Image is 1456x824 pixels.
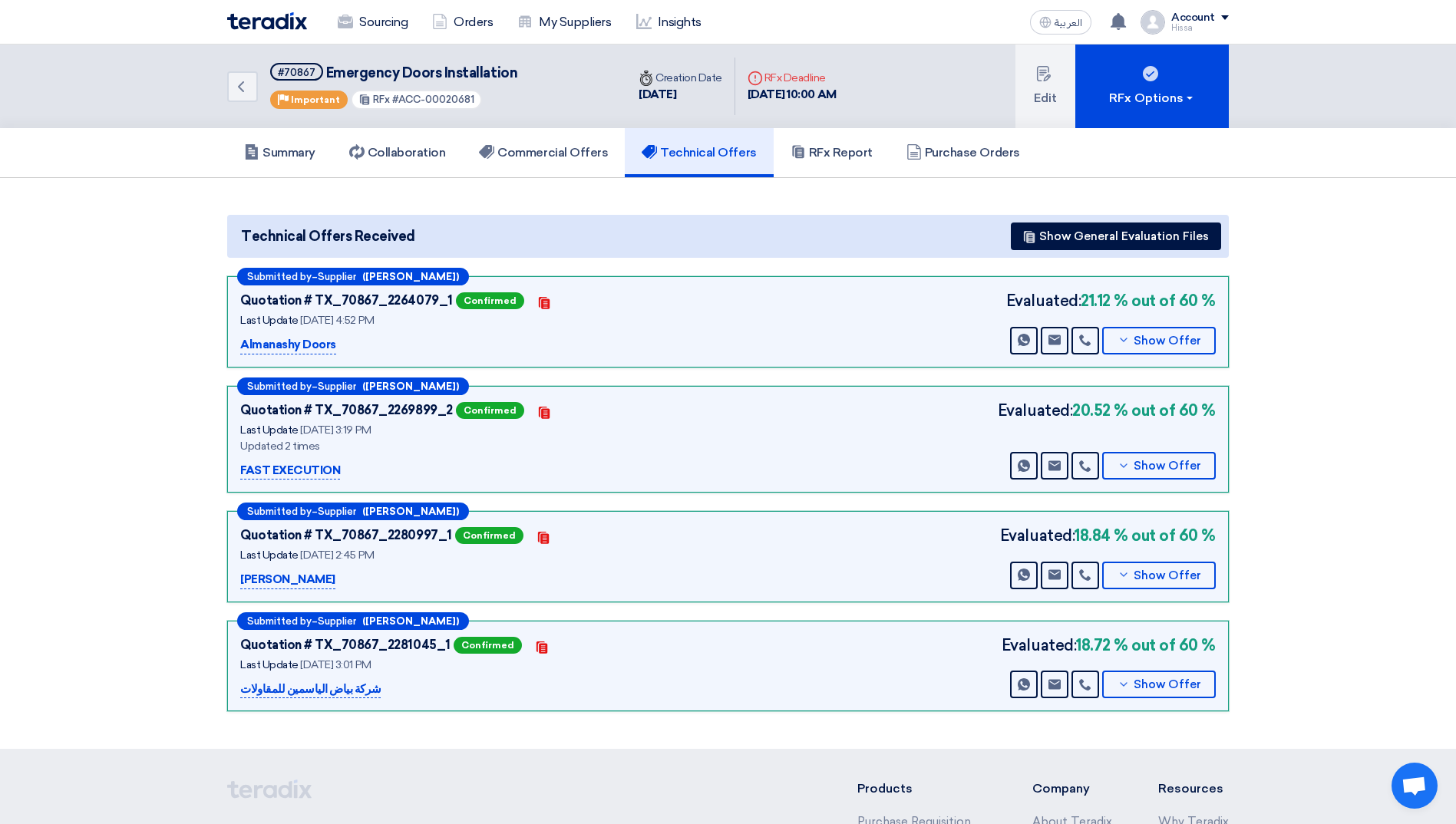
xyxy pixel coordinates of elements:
[240,549,299,562] span: Last Update
[362,381,459,391] b: ([PERSON_NAME])
[639,70,722,86] div: Creation Date
[325,5,420,39] a: Sourcing
[237,503,469,520] div: –
[240,681,381,699] p: شركة بياض الياسمين للمقاولات
[326,64,518,81] span: Emergency Doors Installation
[318,381,356,391] span: Supplier
[237,612,469,630] div: –
[270,63,517,82] h5: Emergency Doors Installation
[1392,763,1438,809] div: Open chat
[1000,524,1216,547] div: Evaluated:
[291,94,340,105] span: Important
[462,128,625,177] a: Commercial Offers
[1158,780,1229,798] li: Resources
[300,424,371,437] span: [DATE] 3:19 PM
[318,616,356,626] span: Supplier
[791,145,873,160] h5: RFx Report
[247,616,312,626] span: Submitted by
[1072,399,1216,422] b: 20.52 % out of 60 %
[1134,679,1201,691] span: Show Offer
[1134,570,1201,582] span: Show Offer
[857,780,987,798] li: Products
[906,145,1020,160] h5: Purchase Orders
[240,526,452,545] div: Quotation # TX_70867_2280997_1
[247,506,312,516] span: Submitted by
[1081,289,1216,312] b: 21.12 % out of 60 %
[1171,12,1215,25] div: Account
[1006,289,1216,312] div: Evaluated:
[227,12,307,30] img: Teradix logo
[1075,44,1229,128] button: RFx Options
[362,616,459,626] b: ([PERSON_NAME])
[456,402,524,419] span: Confirmed
[1109,89,1196,107] div: RFx Options
[392,94,474,105] span: #ACC-00020681
[332,128,463,177] a: Collaboration
[624,5,714,39] a: Insights
[240,658,299,671] span: Last Update
[1015,44,1075,128] button: Edit
[237,268,469,285] div: –
[748,86,837,104] div: [DATE] 10:00 AM
[240,636,451,654] div: Quotation # TX_70867_2281045_1
[454,637,522,654] span: Confirmed
[455,527,523,544] span: Confirmed
[625,128,773,177] a: Technical Offers
[1076,634,1216,657] b: 18.72 % out of 60 %
[300,549,374,562] span: [DATE] 2:45 PM
[1002,634,1216,657] div: Evaluated:
[318,506,356,516] span: Supplier
[1075,524,1216,547] b: 18.84 % out of 60 %
[1011,222,1221,250] button: Show General Evaluation Files
[240,424,299,437] span: Last Update
[479,145,608,160] h5: Commercial Offers
[420,5,505,39] a: Orders
[240,401,453,420] div: Quotation # TX_70867_2269899_2
[1102,452,1216,480] button: Show Offer
[639,86,722,104] div: [DATE]
[240,292,453,310] div: Quotation # TX_70867_2264079_1
[240,314,299,327] span: Last Update
[1032,780,1112,798] li: Company
[300,658,371,671] span: [DATE] 3:01 PM
[748,70,837,86] div: RFx Deadline
[1102,671,1216,698] button: Show Offer
[362,506,459,516] b: ([PERSON_NAME])
[227,128,332,177] a: Summary
[241,226,415,247] span: Technical Offers Received
[1134,335,1201,347] span: Show Offer
[1171,24,1229,32] div: Hissa
[1141,10,1165,35] img: profile_test.png
[774,128,890,177] a: RFx Report
[1134,460,1201,472] span: Show Offer
[240,462,340,480] p: FAST EXECUTION
[1102,562,1216,589] button: Show Offer
[373,94,390,105] span: RFx
[505,5,623,39] a: My Suppliers
[240,336,336,354] p: Almanashy Doors
[362,272,459,282] b: ([PERSON_NAME])
[247,272,312,282] span: Submitted by
[318,272,356,282] span: Supplier
[349,145,446,160] h5: Collaboration
[456,292,524,309] span: Confirmed
[240,438,624,454] div: Updated 2 times
[237,377,469,395] div: –
[642,145,756,160] h5: Technical Offers
[240,571,335,589] p: [PERSON_NAME]
[890,128,1037,177] a: Purchase Orders
[998,399,1216,422] div: Evaluated:
[247,381,312,391] span: Submitted by
[1030,10,1091,35] button: العربية
[278,68,315,77] div: #70867
[244,145,315,160] h5: Summary
[1055,18,1082,28] span: العربية
[300,314,374,327] span: [DATE] 4:52 PM
[1102,327,1216,354] button: Show Offer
